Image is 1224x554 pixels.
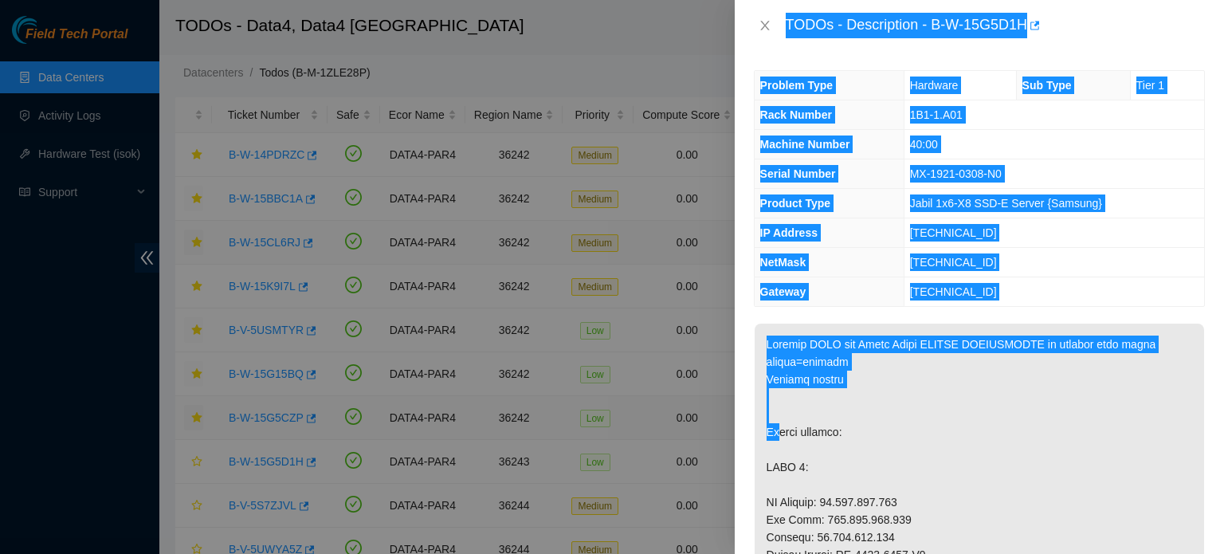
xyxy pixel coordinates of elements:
[754,18,776,33] button: Close
[760,197,830,210] span: Product Type
[910,256,997,269] span: [TECHNICAL_ID]
[760,285,806,298] span: Gateway
[910,226,997,239] span: [TECHNICAL_ID]
[760,167,836,180] span: Serial Number
[910,285,997,298] span: [TECHNICAL_ID]
[760,226,818,239] span: IP Address
[760,256,806,269] span: NetMask
[1022,79,1072,92] span: Sub Type
[910,138,938,151] span: 40:00
[786,13,1205,38] div: TODOs - Description - B-W-15G5D1H
[760,138,850,151] span: Machine Number
[910,108,963,121] span: 1B1-1.A01
[760,79,834,92] span: Problem Type
[910,167,1002,180] span: MX-1921-0308-N0
[910,79,959,92] span: Hardware
[910,197,1102,210] span: Jabil 1x6-X8 SSD-E Server {Samsung}
[1136,79,1164,92] span: Tier 1
[759,19,771,32] span: close
[760,108,832,121] span: Rack Number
